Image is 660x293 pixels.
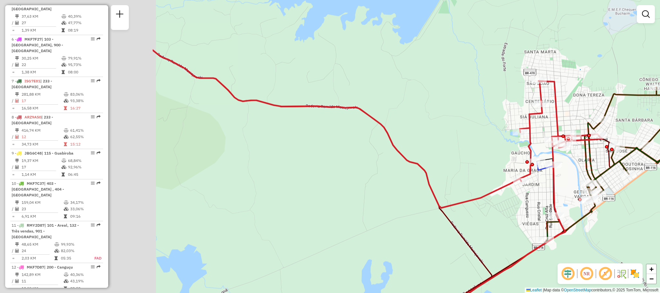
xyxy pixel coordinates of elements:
img: Exibir/Ocultar setores [630,269,640,279]
span: | 115 - Guabiroba [42,151,73,156]
td: = [12,213,15,220]
td: 2,03 KM [21,255,54,261]
i: % de utilização do peso [54,242,59,246]
i: Distância Total [15,201,19,204]
i: Total de Atividades [15,165,19,169]
td: 40,39% [68,13,100,20]
td: = [12,27,15,33]
i: % de utilização da cubagem [62,63,66,67]
span: 10 - [12,181,64,197]
td: / [12,61,15,68]
span: RMY2D87 [27,223,44,228]
td: = [12,171,15,178]
td: 95,73% [68,61,100,68]
td: 17 [21,98,63,104]
td: 22 [21,61,61,68]
span: ARZ9A50 [24,115,41,119]
i: % de utilização do peso [62,14,66,18]
td: 37,63 KM [21,13,61,20]
td: 12,99 KM [21,285,63,292]
td: = [12,141,15,147]
td: 93,38% [70,98,100,104]
span: 7 - [12,79,52,89]
i: Tempo total em rota [62,70,65,74]
td: 281,88 KM [21,91,63,98]
span: | 403 - [GEOGRAPHIC_DATA] , 404 - [GEOGRAPHIC_DATA] [12,181,64,197]
td: 19,37 KM [21,157,61,164]
span: 5 - [12,1,53,11]
i: Tempo total em rota [62,28,65,32]
span: | 233 - [GEOGRAPHIC_DATA] [12,79,52,89]
i: % de utilização da cubagem [64,99,69,103]
i: % de utilização do peso [64,92,69,96]
img: Fluxo de ruas [616,269,627,279]
i: Tempo total em rota [64,142,67,146]
td: 79,91% [68,55,100,61]
i: Total de Atividades [15,207,19,211]
td: / [12,248,15,254]
i: Total de Atividades [15,249,19,253]
td: / [12,164,15,170]
td: 1,39 KM [21,27,61,33]
span: JBG6C48 [24,151,42,156]
i: Total de Atividades [15,63,19,67]
i: Total de Atividades [15,21,19,25]
span: | 233 - [GEOGRAPHIC_DATA] [12,115,53,125]
td: 99,93% [61,241,87,248]
span: 8 - [12,115,53,125]
td: 82,03% [61,248,87,254]
i: Distância Total [15,242,19,246]
em: Opções [91,151,95,155]
i: Distância Total [15,92,19,96]
span: | 103 - [GEOGRAPHIC_DATA], 900 - [GEOGRAPHIC_DATA] [12,37,63,53]
td: = [12,69,15,75]
em: Rota exportada [97,151,100,155]
i: Total de Atividades [15,135,19,139]
a: Nova sessão e pesquisa [113,8,126,22]
td: / [12,98,15,104]
td: 61,41% [70,127,100,134]
em: Opções [91,79,95,83]
i: Total de Atividades [15,279,19,283]
td: = [12,105,15,111]
i: % de utilização do peso [64,273,69,277]
td: 1,38 KM [21,69,61,75]
td: 08:00 [68,69,100,75]
a: Zoom in [646,264,656,274]
td: 83,06% [70,91,100,98]
div: Map data © contributors,© 2025 TomTom, Microsoft [525,288,660,293]
td: / [12,278,15,284]
i: % de utilização do peso [64,128,69,132]
span: | 200 - Canguçu [44,265,73,269]
i: Tempo total em rota [64,214,67,218]
td: / [12,134,15,140]
em: Rota exportada [97,181,100,185]
span: − [649,275,654,283]
td: 23 [21,206,63,212]
em: Rota exportada [97,223,100,227]
i: % de utilização da cubagem [64,135,69,139]
i: Tempo total em rota [64,287,67,290]
td: 47,77% [68,20,100,26]
td: 27 [21,20,61,26]
span: Exibir rótulo [598,266,613,281]
a: OpenStreetMap [564,288,591,292]
span: | 901 - [GEOGRAPHIC_DATA] [12,1,53,11]
span: MKF7D87 [27,265,44,269]
span: ISG7E81 [24,79,40,83]
em: Rota exportada [97,115,100,119]
td: 17 [21,164,61,170]
i: % de utilização do peso [62,56,66,60]
i: % de utilização do peso [62,159,66,163]
span: | [543,288,544,292]
span: 6 - [12,37,63,53]
td: 05:35 [61,255,87,261]
td: 1,14 KM [21,171,61,178]
td: 142,89 KM [21,271,63,278]
td: / [12,206,15,212]
td: 6,91 KM [21,213,63,220]
span: 11 - [12,223,79,239]
i: % de utilização da cubagem [64,279,69,283]
td: 16:27 [70,105,100,111]
em: Rota exportada [97,37,100,41]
